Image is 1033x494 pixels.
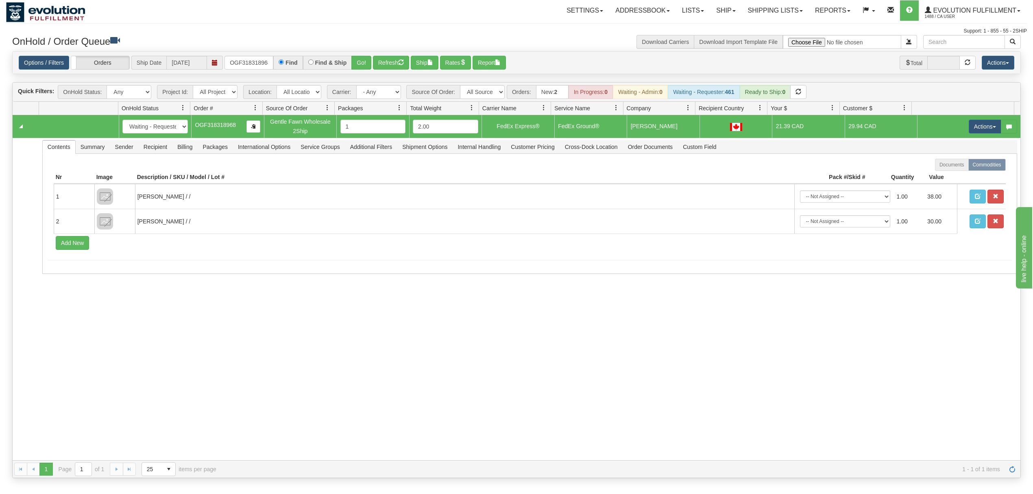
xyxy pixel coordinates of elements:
[642,39,689,45] a: Download Carriers
[195,122,236,128] span: OGF318318968
[135,184,794,209] td: [PERSON_NAME] / /
[935,159,969,171] label: Documents
[678,140,721,153] span: Custom Field
[410,104,441,112] span: Total Weight
[58,85,107,99] span: OnHold Status:
[982,56,1014,70] button: Actions
[135,171,794,184] th: Description / SKU / Model / Lot #
[898,101,911,115] a: Customer $ filter column settings
[1014,205,1032,289] iframe: chat widget
[753,101,767,115] a: Recipient Country filter column settings
[623,140,678,153] span: Order Documents
[609,101,623,115] a: Service Name filter column settings
[486,122,551,131] div: FedEx Express®
[135,209,794,234] td: [PERSON_NAME] / /
[411,56,438,70] button: Ship
[131,56,166,70] span: Ship Date
[6,2,85,22] img: logo1488.jpg
[392,101,406,115] a: Packages filter column settings
[613,85,668,99] div: Waiting - Admin:
[147,465,157,473] span: 25
[919,0,1026,21] a: Evolution Fulfillment 1488 / CA User
[554,115,627,138] td: FedEx Ground®
[924,187,955,206] td: 38.00
[266,104,308,112] span: Source Of Order
[351,56,371,70] button: Go!
[56,236,89,250] button: Add New
[139,140,172,153] span: Recipient
[233,140,295,153] span: International Options
[627,115,700,138] td: [PERSON_NAME]
[198,140,233,153] span: Packages
[482,104,516,112] span: Carrier Name
[43,140,75,153] span: Contents
[12,35,510,47] h3: OnHold / Order Queue
[725,89,734,95] strong: 461
[16,121,26,131] a: Collapse
[699,104,744,112] span: Recipient Country
[19,56,69,70] a: Options / Filters
[968,159,1006,171] label: Commodities
[924,212,955,231] td: 30.00
[338,104,363,112] span: Packages
[1006,463,1019,476] a: Refresh
[537,101,551,115] a: Carrier Name filter column settings
[194,104,213,112] span: Order #
[843,104,872,112] span: Customer $
[75,463,92,476] input: Page 1
[969,120,1001,133] button: Actions
[54,171,94,184] th: Nr
[345,140,397,153] span: Additional Filters
[826,101,839,115] a: Your $ filter column settings
[782,89,785,95] strong: 0
[268,117,333,136] div: Gentle Fawn Wholesale 2Ship
[6,28,1027,35] div: Support: 1 - 855 - 55 - 2SHIP
[845,115,917,138] td: 29.94 CAD
[176,101,190,115] a: OnHold Status filter column settings
[681,101,695,115] a: Company filter column settings
[659,89,663,95] strong: 0
[172,140,197,153] span: Billing
[609,0,676,21] a: Addressbook
[13,83,1020,102] div: grid toolbar
[97,188,113,205] img: 8DAB37Fk3hKpn3AAAAAElFTkSuQmCC
[867,171,916,184] th: Quantity
[794,171,867,184] th: Pack #/Skid #
[668,85,739,99] div: Waiting - Requester:
[604,89,608,95] strong: 0
[327,85,356,99] span: Carrier:
[162,463,175,476] span: select
[894,212,924,231] td: 1.00
[554,89,558,95] strong: 2
[740,85,791,99] div: Ready to Ship:
[18,87,54,95] label: Quick Filters:
[157,85,193,99] span: Project Id:
[97,213,113,230] img: 8DAB37Fk3hKpn3AAAAAElFTkSuQmCC
[243,85,277,99] span: Location:
[285,60,298,66] label: Find
[916,171,957,184] th: Value
[39,463,52,476] span: Page 1
[406,85,460,99] span: Source Of Order:
[248,101,262,115] a: Order # filter column settings
[142,462,216,476] span: items per page
[397,140,452,153] span: Shipment Options
[142,462,176,476] span: Page sizes drop down
[923,35,1005,49] input: Search
[710,0,741,21] a: Ship
[296,140,344,153] span: Service Groups
[6,5,75,15] div: live help - online
[506,140,559,153] span: Customer Pricing
[122,104,159,112] span: OnHold Status
[772,115,845,138] td: 21.39 CAD
[224,56,273,70] input: Order #
[554,104,590,112] span: Service Name
[59,462,105,476] span: Page of 1
[560,0,609,21] a: Settings
[94,171,135,184] th: Image
[699,39,778,45] a: Download Import Template File
[536,85,569,99] div: New:
[900,56,928,70] span: Total
[783,35,901,49] input: Import
[894,187,924,206] td: 1.00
